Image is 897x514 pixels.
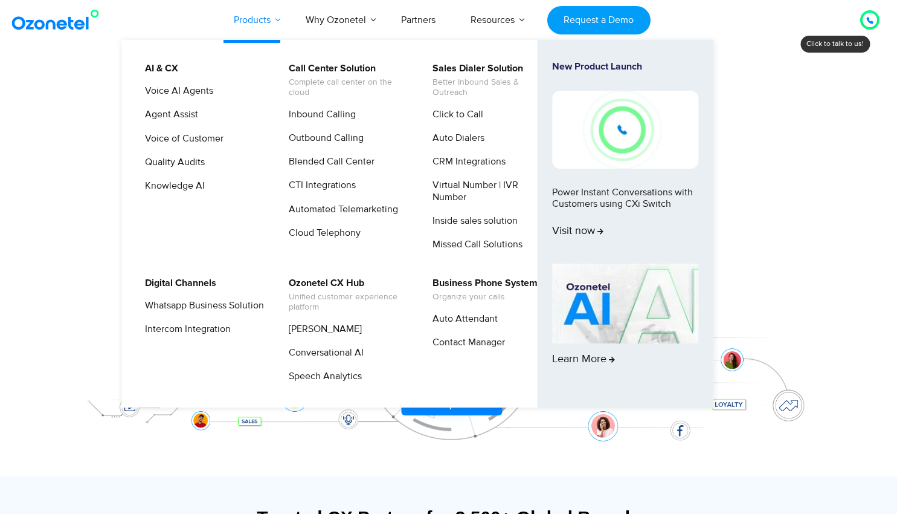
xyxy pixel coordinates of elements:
a: Sales Dialer SolutionBetter Inbound Sales & Outreach [425,61,553,100]
a: Missed Call Solutions [425,237,524,252]
a: CTI Integrations [281,178,358,193]
img: New-Project-17.png [552,91,698,168]
a: Whatsapp Business Solution [137,298,266,313]
a: Auto Dialers [425,131,486,146]
span: Learn More [552,353,615,366]
a: Request a Demo [547,6,651,34]
a: Automated Telemarketing [281,202,400,217]
a: Agent Assist [137,107,200,122]
a: Digital Channels [137,276,218,291]
a: [PERSON_NAME] [281,322,364,337]
a: Virtual Number | IVR Number [425,178,553,204]
a: Knowledge AI [137,178,207,194]
a: Outbound Calling [281,131,365,146]
img: AI [552,264,698,343]
a: Blended Call Center [281,154,376,169]
a: Voice of Customer [137,131,225,146]
span: Organize your calls [432,292,538,302]
span: Unified customer experience platform [289,292,408,313]
a: Inbound Calling [281,107,358,122]
a: Speech Analytics [281,369,364,384]
a: Quality Audits [137,155,207,170]
span: Complete call center on the cloud [289,77,408,98]
a: Learn More [552,264,698,387]
a: Conversational AI [281,345,365,360]
a: Auto Attendant [425,311,500,327]
a: CRM Integrations [425,154,507,169]
a: AI & CX [137,61,180,76]
span: Visit now [552,225,603,238]
div: Orchestrate Intelligent [71,77,826,115]
a: Contact Manager [425,335,507,350]
a: Inside sales solution [425,213,519,229]
a: Business Phone SystemOrganize your calls [425,276,539,304]
a: New Product LaunchPower Instant Conversations with Customers using CXi SwitchVisit now [552,61,698,259]
a: Cloud Telephony [281,226,362,241]
a: Intercom Integration [137,322,233,337]
div: Turn every conversation into a growth engine for your enterprise. [71,167,826,180]
a: Click to Call [425,107,485,122]
a: Ozonetel CX HubUnified customer experience platform [281,276,410,314]
div: Customer Experiences [71,108,826,166]
a: Call Center SolutionComplete call center on the cloud [281,61,410,100]
a: Voice AI Agents [137,83,215,99]
span: Better Inbound Sales & Outreach [432,77,551,98]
